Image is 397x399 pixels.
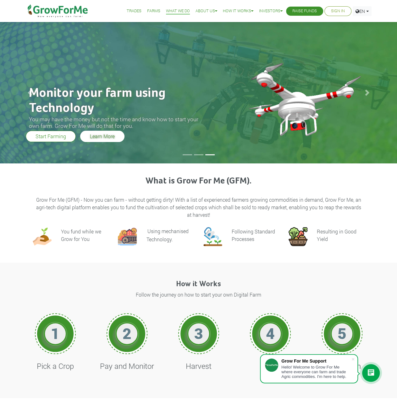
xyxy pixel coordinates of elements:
[34,196,363,219] p: Grow For Me (GFM) - Now you can farm - without getting dirty! With a list of experienced farmers ...
[203,227,222,246] img: growforme image
[61,228,101,242] h6: You fund while we Grow for You
[223,8,253,14] a: How it Works
[233,42,373,140] img: growforme image
[27,362,83,371] h4: Pick a Crop
[196,8,217,14] a: About Us
[99,362,155,371] h4: Pay and Monitor
[127,8,141,14] a: Trades
[171,362,227,371] h4: Harvest
[118,227,137,246] img: growforme image
[242,362,298,371] h4: Sell
[34,176,363,187] h3: What is Grow For Me (GFM).
[317,228,356,242] h6: Resulting in Good Yield
[29,116,208,129] h3: You may have the money but not the time and know how to start your own farm. Grow For Me will do ...
[292,8,317,14] a: Raise Funds
[29,86,208,116] h2: Monitor your farm using Technology
[333,324,351,342] h1: 5
[33,227,52,246] img: growforme image
[289,227,307,246] img: growforme image
[189,324,208,342] h1: 3
[232,228,275,242] h6: Following Standard Processes
[118,324,136,342] h1: 2
[80,131,124,142] a: Learn More
[261,324,280,342] h1: 4
[146,228,189,243] p: Using mechanised Technology.
[259,8,283,14] a: Investors
[24,280,373,289] h4: How it Works
[281,358,351,363] div: Grow For Me Support
[166,8,190,14] a: What We Do
[281,365,351,379] div: Hello! Welcome to Grow For Me where everyone can farm and trade Agric commodities. I'm here to help.
[46,324,65,342] h1: 1
[353,6,372,16] a: EN
[331,8,345,14] a: Sign In
[25,291,372,298] p: Follow the journey on how to start your own Digital Farm
[147,8,160,14] a: Farms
